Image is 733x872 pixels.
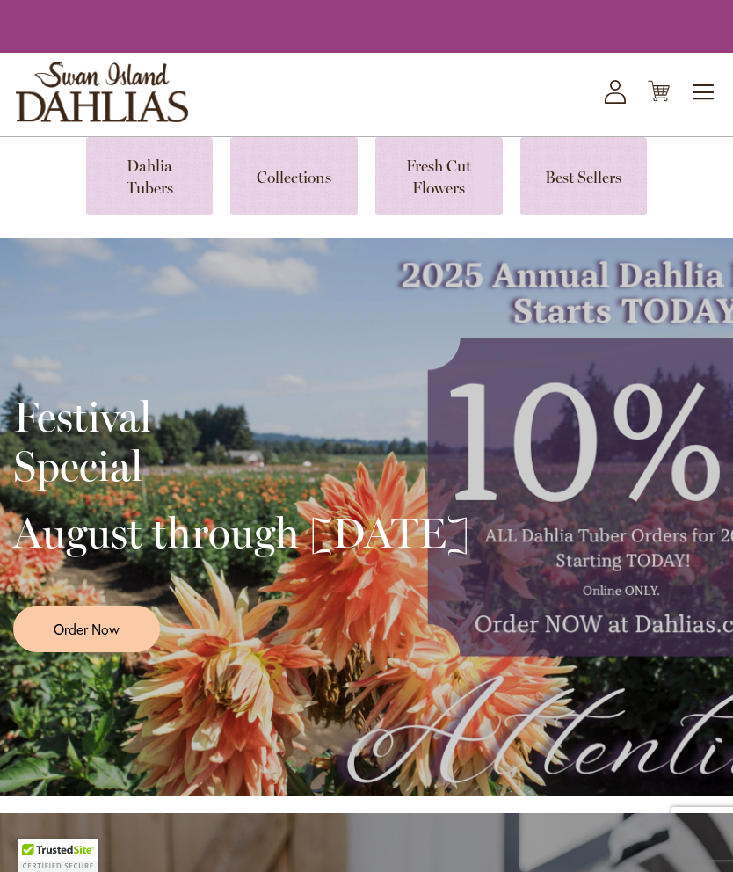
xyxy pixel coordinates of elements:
[13,606,160,652] a: Order Now
[13,392,469,490] h2: Festival Special
[16,62,188,122] a: store logo
[13,508,469,557] h2: August through [DATE]
[54,619,120,639] span: Order Now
